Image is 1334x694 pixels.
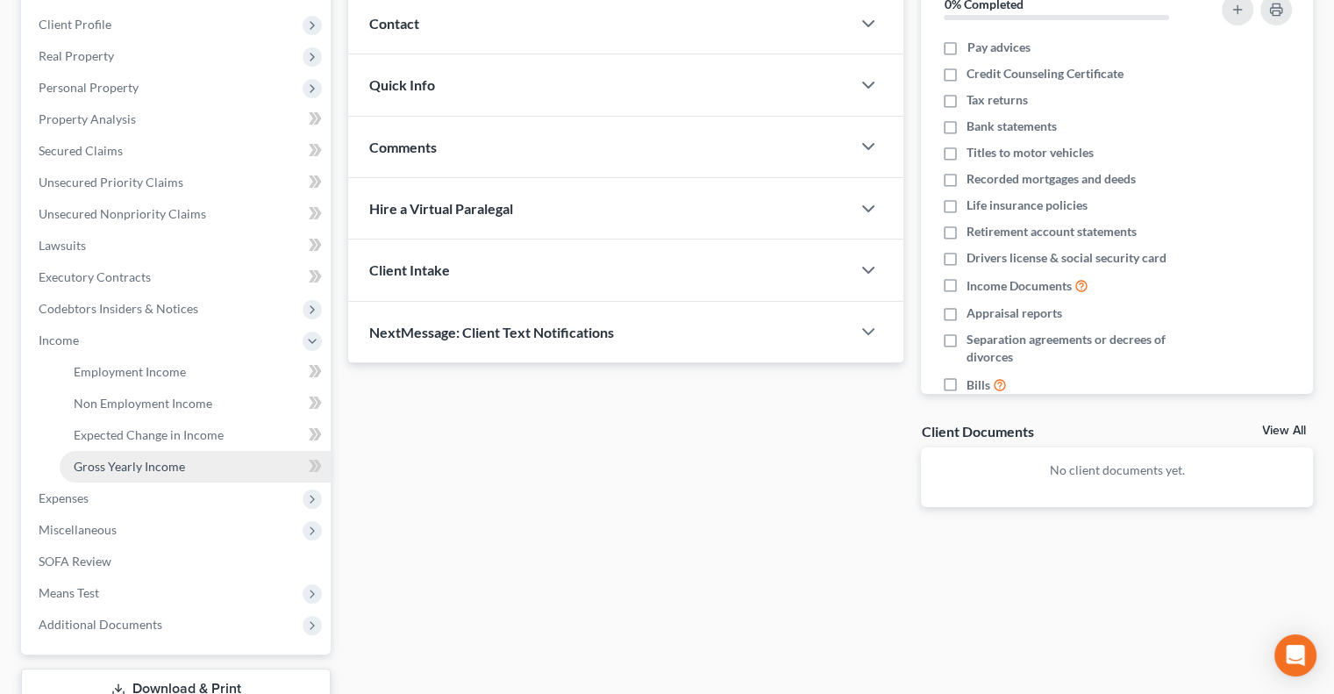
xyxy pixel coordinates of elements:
span: Employment Income [74,364,186,379]
span: Drivers license & social security card [967,249,1166,267]
p: No client documents yet. [935,461,1299,479]
a: Unsecured Priority Claims [25,167,331,198]
span: Property Analysis [39,111,136,126]
span: Lawsuits [39,238,86,253]
span: Executory Contracts [39,269,151,284]
span: Non Employment Income [74,396,212,411]
span: Income [39,333,79,347]
span: Tax returns [967,91,1028,109]
span: Miscellaneous [39,522,117,537]
a: SOFA Review [25,546,331,577]
span: Contact [369,15,419,32]
span: Secured Claims [39,143,123,158]
a: Secured Claims [25,135,331,167]
a: Employment Income [60,356,331,388]
span: Income Documents [967,277,1072,295]
a: View All [1262,425,1306,437]
div: Client Documents [921,422,1033,440]
span: Separation agreements or decrees of divorces [967,331,1200,366]
span: Client Intake [369,261,450,278]
a: Executory Contracts [25,261,331,293]
span: Real Property [39,48,114,63]
span: Client Profile [39,17,111,32]
span: Recorded mortgages and deeds [967,170,1136,188]
a: Unsecured Nonpriority Claims [25,198,331,230]
span: Comments [369,139,437,155]
span: Personal Property [39,80,139,95]
span: NextMessage: Client Text Notifications [369,324,614,340]
a: Gross Yearly Income [60,451,331,483]
span: Expected Change in Income [74,427,224,442]
span: Hire a Virtual Paralegal [369,200,513,217]
span: Pay advices [967,39,1030,56]
a: Non Employment Income [60,388,331,419]
span: Expenses [39,490,89,505]
span: SOFA Review [39,554,111,569]
span: Quick Info [369,76,435,93]
span: Codebtors Insiders & Notices [39,301,198,316]
span: Additional Documents [39,617,162,632]
span: Unsecured Priority Claims [39,175,183,190]
span: Means Test [39,585,99,600]
span: Bank statements [967,118,1057,135]
div: Open Intercom Messenger [1274,634,1316,676]
span: Life insurance policies [967,197,1088,214]
span: Gross Yearly Income [74,459,185,474]
span: Unsecured Nonpriority Claims [39,206,206,221]
a: Property Analysis [25,104,331,135]
span: Retirement account statements [967,223,1137,240]
span: Appraisal reports [967,304,1062,322]
span: Bills [967,376,990,394]
a: Lawsuits [25,230,331,261]
span: Titles to motor vehicles [967,144,1094,161]
span: Credit Counseling Certificate [967,65,1124,82]
a: Expected Change in Income [60,419,331,451]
